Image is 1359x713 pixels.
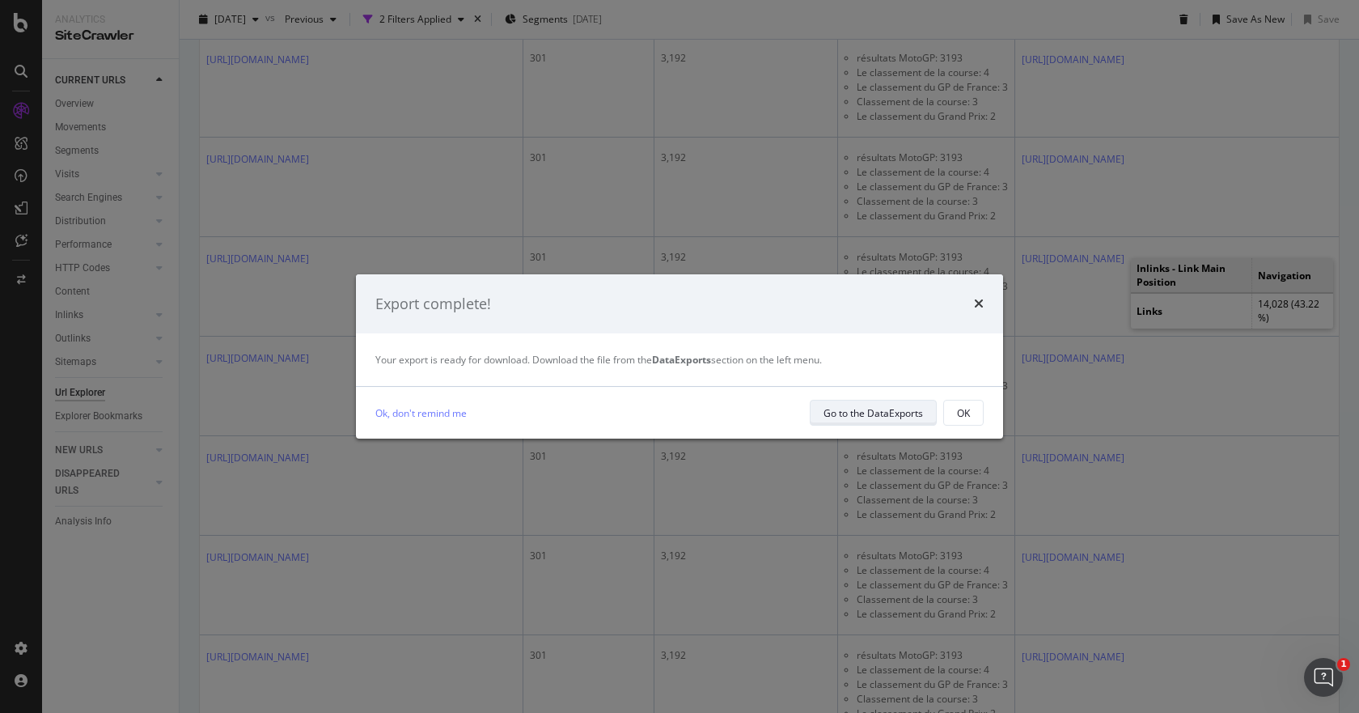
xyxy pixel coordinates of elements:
div: Go to the DataExports [823,406,923,420]
div: Export complete! [375,294,491,315]
iframe: Intercom live chat [1304,658,1343,697]
button: OK [943,400,984,426]
div: modal [356,274,1003,439]
div: times [974,294,984,315]
strong: DataExports [652,353,711,367]
a: Ok, don't remind me [375,405,467,422]
div: OK [957,406,970,420]
div: Your export is ready for download. Download the file from the [375,353,984,367]
button: Go to the DataExports [810,400,937,426]
span: 1 [1337,658,1350,671]
span: section on the left menu. [652,353,822,367]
